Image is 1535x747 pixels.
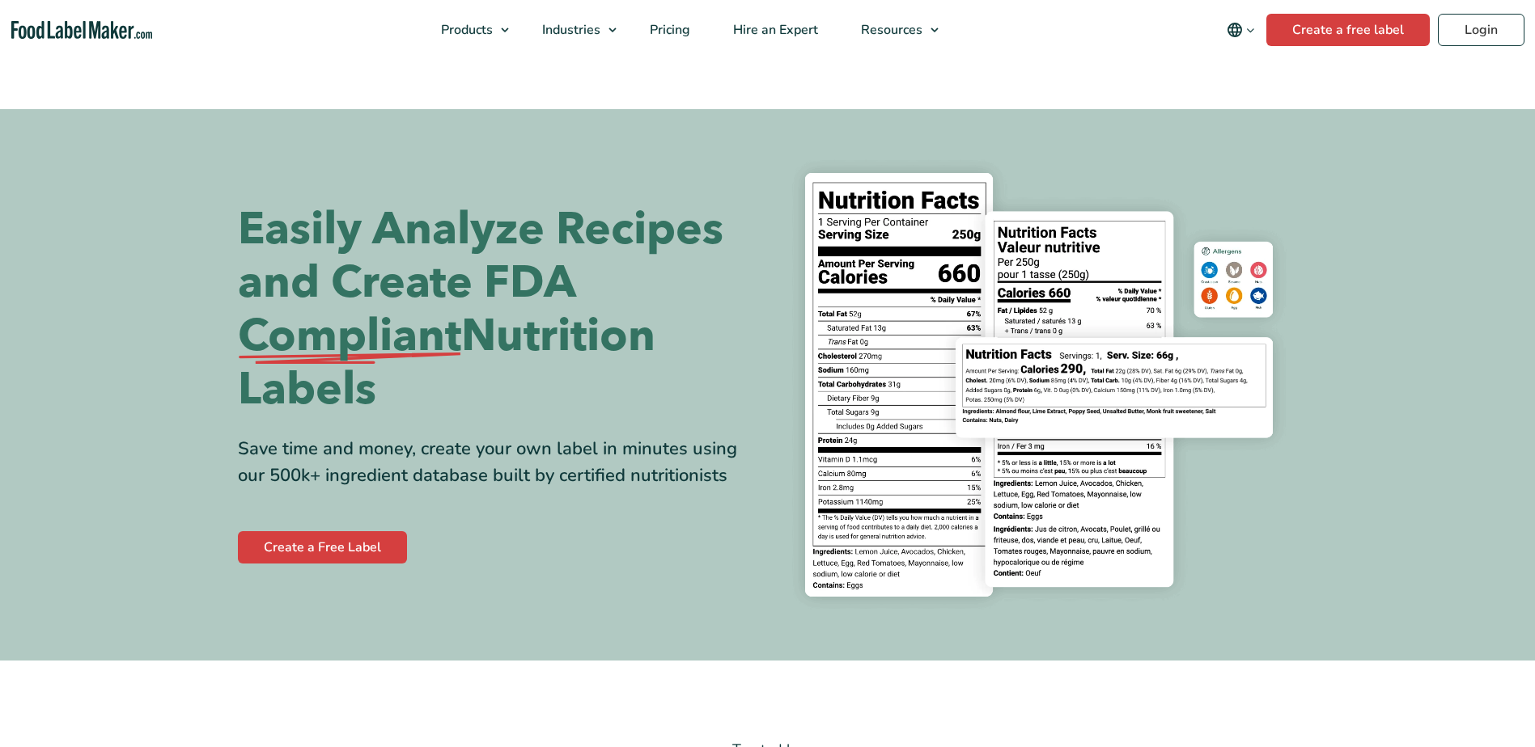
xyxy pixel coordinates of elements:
[856,21,924,39] span: Resources
[238,310,461,363] span: Compliant
[728,21,820,39] span: Hire an Expert
[238,203,756,416] h1: Easily Analyze Recipes and Create FDA Nutrition Labels
[436,21,494,39] span: Products
[537,21,602,39] span: Industries
[1438,14,1524,46] a: Login
[238,531,407,563] a: Create a Free Label
[1215,14,1266,46] button: Change language
[1266,14,1430,46] a: Create a free label
[645,21,692,39] span: Pricing
[238,436,756,489] div: Save time and money, create your own label in minutes using our 500k+ ingredient database built b...
[11,21,153,40] a: Food Label Maker homepage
